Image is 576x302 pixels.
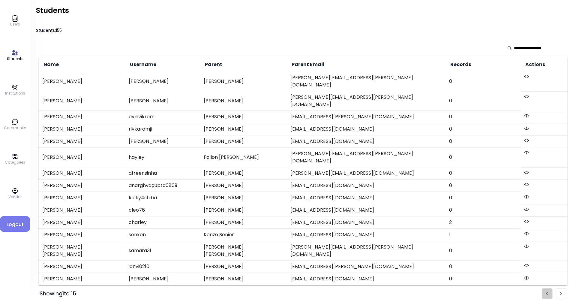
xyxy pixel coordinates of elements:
td: [PERSON_NAME] [39,216,125,229]
td: [PERSON_NAME] [39,135,125,148]
td: 0 [445,148,520,167]
td: 0 [445,273,520,285]
td: [PERSON_NAME][EMAIL_ADDRESS][PERSON_NAME][DOMAIN_NAME] [287,91,445,111]
td: [PERSON_NAME] [125,72,200,91]
td: [PERSON_NAME] [PERSON_NAME] [39,241,125,261]
p: Categories [5,160,25,165]
td: [PERSON_NAME] [200,216,287,229]
div: Showing 1 to 15 [40,289,76,298]
td: Fallon [PERSON_NAME] [200,148,287,167]
td: [PERSON_NAME] [200,72,287,91]
p: Institutions [5,91,25,96]
td: 0 [445,167,520,180]
td: afreensinha [125,167,200,180]
td: [EMAIL_ADDRESS][DOMAIN_NAME] [287,123,445,135]
td: [PERSON_NAME] [200,192,287,204]
td: [PERSON_NAME] [39,229,125,241]
td: [PERSON_NAME] [200,204,287,216]
td: [PERSON_NAME] [125,273,200,285]
a: Categories [5,153,25,165]
td: 1 [445,229,520,241]
span: Username [129,61,156,68]
td: 0 [445,261,520,273]
td: [EMAIL_ADDRESS][DOMAIN_NAME] [287,204,445,216]
td: [PERSON_NAME] [PERSON_NAME] [200,241,287,261]
p: Students [7,56,23,62]
img: rightarrow.svg [560,292,562,296]
td: rivkaramji [125,123,200,135]
td: avnivikram [125,111,200,123]
a: Users [10,15,20,27]
span: Parent Email [290,61,324,68]
td: 0 [445,72,520,91]
td: senken [125,229,200,241]
td: [PERSON_NAME] [39,91,125,111]
td: [PERSON_NAME] [200,261,287,273]
span: Parent [204,61,222,68]
td: [PERSON_NAME] [39,180,125,192]
td: [PERSON_NAME] [200,135,287,148]
td: [PERSON_NAME] [200,273,287,285]
td: [PERSON_NAME] [39,204,125,216]
p: Users [10,22,20,27]
td: charley [125,216,200,229]
td: Kenzo Senior [200,229,287,241]
td: 0 [445,91,520,111]
td: lucky4shiba [125,192,200,204]
td: [PERSON_NAME][EMAIL_ADDRESS][PERSON_NAME][DOMAIN_NAME] [287,241,445,261]
td: 0 [445,135,520,148]
td: 0 [445,180,520,192]
td: [PERSON_NAME][EMAIL_ADDRESS][DOMAIN_NAME] [287,167,445,180]
td: [PERSON_NAME] [39,167,125,180]
a: Vendor [8,188,22,200]
td: [EMAIL_ADDRESS][DOMAIN_NAME] [287,192,445,204]
td: [EMAIL_ADDRESS][DOMAIN_NAME] [287,229,445,241]
td: hayley [125,148,200,167]
td: 0 [445,204,520,216]
td: cleo76 [125,204,200,216]
td: [PERSON_NAME][EMAIL_ADDRESS][PERSON_NAME][DOMAIN_NAME] [287,72,445,91]
td: [PERSON_NAME] [200,180,287,192]
p: Community [4,125,26,131]
td: 0 [445,123,520,135]
td: [PERSON_NAME] [200,123,287,135]
a: Institutions [5,84,25,96]
td: [PERSON_NAME] [39,192,125,204]
td: [PERSON_NAME] [200,91,287,111]
td: [EMAIL_ADDRESS][PERSON_NAME][DOMAIN_NAME] [287,261,445,273]
td: [PERSON_NAME] [39,148,125,167]
td: [PERSON_NAME] [39,261,125,273]
td: 0 [445,241,520,261]
td: 2 [445,216,520,229]
td: [PERSON_NAME][EMAIL_ADDRESS][PERSON_NAME][DOMAIN_NAME] [287,148,445,167]
td: [EMAIL_ADDRESS][DOMAIN_NAME] [287,273,445,285]
p: Vendor [8,194,22,200]
a: Community [4,119,26,131]
ul: Pagination [542,288,566,299]
td: 0 [445,192,520,204]
td: [EMAIL_ADDRESS][DOMAIN_NAME] [287,216,445,229]
span: Actions [524,61,545,68]
td: janvi0210 [125,261,200,273]
span: Name [42,61,59,68]
td: samara31 [125,241,200,261]
span: Records [449,61,471,68]
a: Students [7,50,23,62]
td: [PERSON_NAME] [200,167,287,180]
td: [PERSON_NAME] [39,123,125,135]
td: anarghyagupta0809 [125,180,200,192]
td: [PERSON_NAME] [39,273,125,285]
td: [PERSON_NAME] [200,111,287,123]
h3: Students: 155 [36,24,570,37]
td: [PERSON_NAME] [125,91,200,111]
td: [PERSON_NAME] [39,72,125,91]
h2: Students [36,6,69,15]
td: [EMAIL_ADDRESS][DOMAIN_NAME] [287,135,445,148]
td: [PERSON_NAME] [125,135,200,148]
td: [EMAIL_ADDRESS][PERSON_NAME][DOMAIN_NAME] [287,111,445,123]
td: 0 [445,111,520,123]
span: Logout [5,221,25,228]
td: [PERSON_NAME] [39,111,125,123]
td: [EMAIL_ADDRESS][DOMAIN_NAME] [287,180,445,192]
